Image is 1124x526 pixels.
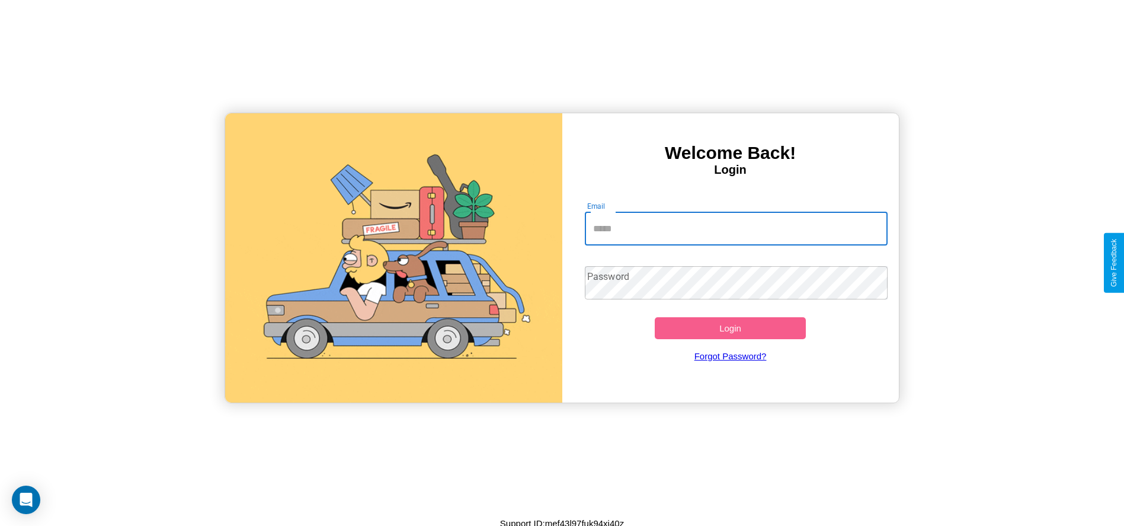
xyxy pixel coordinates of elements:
img: gif [225,113,562,403]
h3: Welcome Back! [562,143,899,163]
div: Open Intercom Messenger [12,486,40,514]
label: Email [587,201,606,211]
div: Give Feedback [1110,239,1118,287]
h4: Login [562,163,899,177]
button: Login [655,317,806,339]
a: Forgot Password? [579,339,882,373]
